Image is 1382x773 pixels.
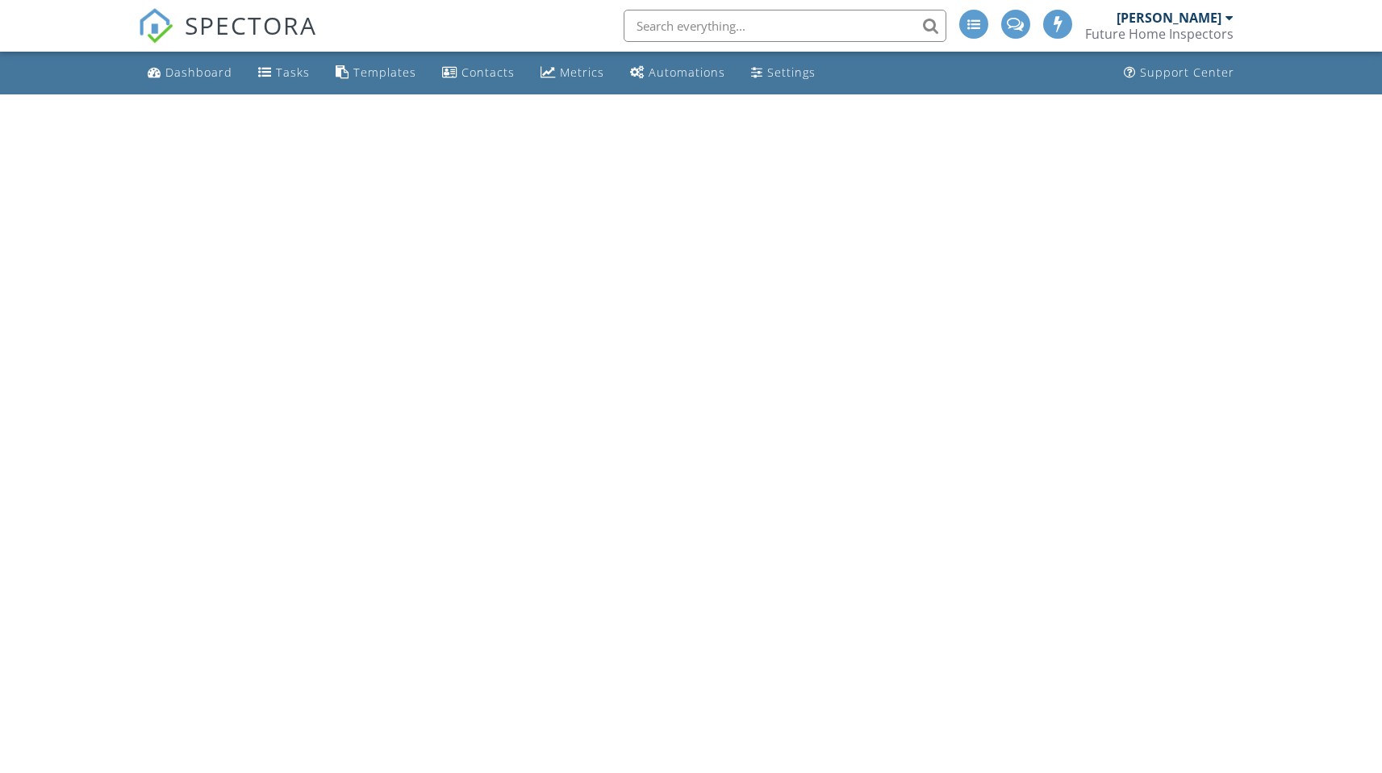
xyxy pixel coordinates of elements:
[461,65,515,80] div: Contacts
[534,58,611,88] a: Metrics
[1140,65,1234,80] div: Support Center
[329,58,423,88] a: Templates
[141,58,239,88] a: Dashboard
[560,65,604,80] div: Metrics
[138,8,173,44] img: The Best Home Inspection Software - Spectora
[436,58,521,88] a: Contacts
[138,22,317,56] a: SPECTORA
[1085,26,1234,42] div: Future Home Inspectors
[252,58,316,88] a: Tasks
[649,65,725,80] div: Automations
[624,10,946,42] input: Search everything...
[185,8,317,42] span: SPECTORA
[353,65,416,80] div: Templates
[767,65,816,80] div: Settings
[624,58,732,88] a: Automations (Advanced)
[1117,10,1221,26] div: [PERSON_NAME]
[1117,58,1241,88] a: Support Center
[745,58,822,88] a: Settings
[165,65,232,80] div: Dashboard
[276,65,310,80] div: Tasks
